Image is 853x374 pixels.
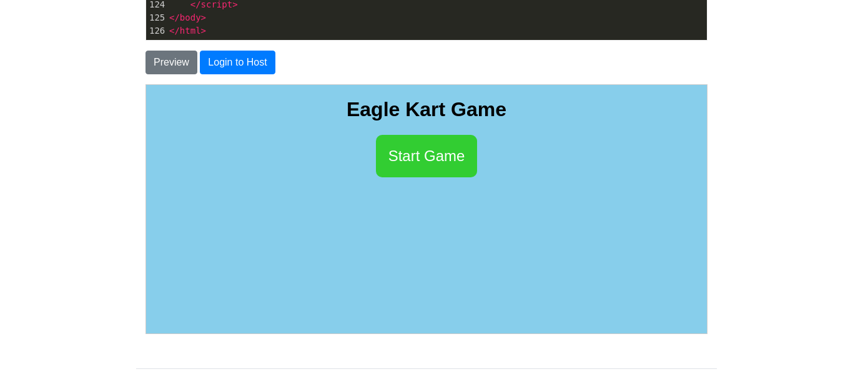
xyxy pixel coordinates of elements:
[201,26,206,36] span: >
[146,11,167,24] div: 125
[5,13,556,36] h1: Eagle Kart Game
[146,24,167,37] div: 126
[180,26,201,36] span: html
[169,26,180,36] span: </
[201,12,206,22] span: >
[230,50,332,92] button: Start Game
[145,51,197,74] button: Preview
[169,12,180,22] span: </
[200,51,275,74] button: Login to Host
[180,12,201,22] span: body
